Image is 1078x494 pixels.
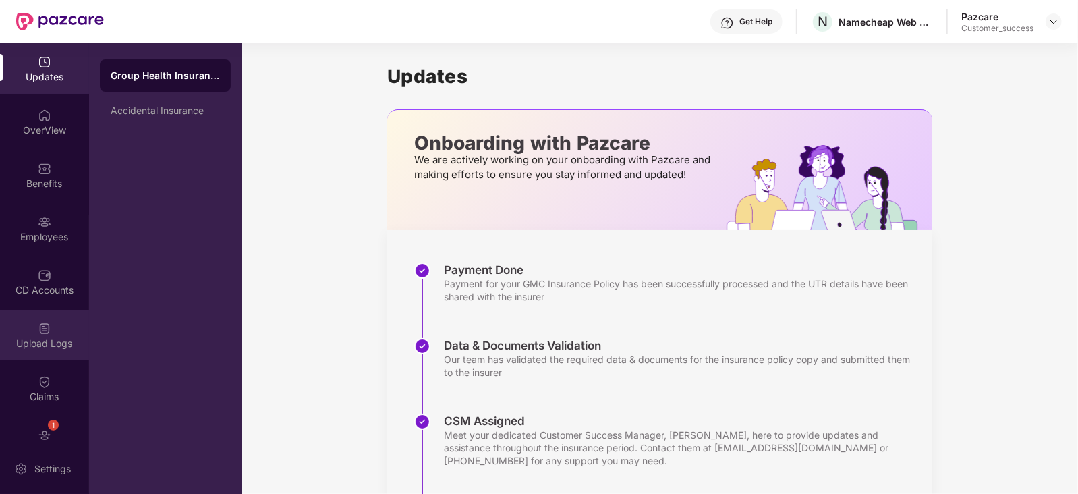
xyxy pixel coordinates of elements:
[38,375,51,389] img: svg+xml;base64,PHN2ZyBpZD0iQ2xhaW0iIHhtbG5zPSJodHRwOi8vd3d3LnczLm9yZy8yMDAwL3N2ZyIgd2lkdGg9IjIwIi...
[38,55,51,69] img: svg+xml;base64,PHN2ZyBpZD0iVXBkYXRlZCIgeG1sbnM9Imh0dHA6Ly93d3cudzMub3JnLzIwMDAvc3ZnIiB3aWR0aD0iMj...
[818,13,828,30] span: N
[38,322,51,335] img: svg+xml;base64,PHN2ZyBpZD0iVXBsb2FkX0xvZ3MiIGRhdGEtbmFtZT0iVXBsb2FkIExvZ3MiIHhtbG5zPSJodHRwOi8vd3...
[961,10,1033,23] div: Pazcare
[444,414,919,429] div: CSM Assigned
[111,69,220,82] div: Group Health Insurance
[414,137,714,149] p: Onboarding with Pazcare
[16,13,104,30] img: New Pazcare Logo
[720,16,734,30] img: svg+xml;base64,PHN2ZyBpZD0iSGVscC0zMngzMiIgeG1sbnM9Imh0dHA6Ly93d3cudzMub3JnLzIwMDAvc3ZnIiB3aWR0aD...
[38,162,51,175] img: svg+xml;base64,PHN2ZyBpZD0iQmVuZWZpdHMiIHhtbG5zPSJodHRwOi8vd3d3LnczLm9yZy8yMDAwL3N2ZyIgd2lkdGg9Ij...
[14,462,28,476] img: svg+xml;base64,PHN2ZyBpZD0iU2V0dGluZy0yMHgyMCIgeG1sbnM9Imh0dHA6Ly93d3cudzMub3JnLzIwMDAvc3ZnIiB3aW...
[444,353,919,379] div: Our team has validated the required data & documents for the insurance policy copy and submitted ...
[38,109,51,122] img: svg+xml;base64,PHN2ZyBpZD0iSG9tZSIgeG1sbnM9Imh0dHA6Ly93d3cudzMub3JnLzIwMDAvc3ZnIiB3aWR0aD0iMjAiIG...
[38,429,51,442] img: svg+xml;base64,PHN2ZyBpZD0iRW5kb3JzZW1lbnRzIiB4bWxucz0iaHR0cDovL3d3dy53My5vcmcvMjAwMC9zdmciIHdpZH...
[111,105,220,116] div: Accidental Insurance
[414,153,714,182] p: We are actively working on your onboarding with Pazcare and making efforts to ensure you stay inf...
[38,215,51,229] img: svg+xml;base64,PHN2ZyBpZD0iRW1wbG95ZWVzIiB4bWxucz0iaHR0cDovL3d3dy53My5vcmcvMjAwMC9zdmciIHdpZHRoPS...
[444,429,919,467] div: Meet your dedicated Customer Success Manager, [PERSON_NAME], here to provide updates and assistan...
[414,263,430,279] img: svg+xml;base64,PHN2ZyBpZD0iU3RlcC1Eb25lLTMyeDMyIiB4bWxucz0iaHR0cDovL3d3dy53My5vcmcvMjAwMC9zdmciIH...
[38,269,51,282] img: svg+xml;base64,PHN2ZyBpZD0iQ0RfQWNjb3VudHMiIGRhdGEtbmFtZT0iQ0QgQWNjb3VudHMiIHhtbG5zPSJodHRwOi8vd3...
[414,414,430,430] img: svg+xml;base64,PHN2ZyBpZD0iU3RlcC1Eb25lLTMyeDMyIiB4bWxucz0iaHR0cDovL3d3dy53My5vcmcvMjAwMC9zdmciIH...
[739,16,772,27] div: Get Help
[30,462,75,476] div: Settings
[1048,16,1059,27] img: svg+xml;base64,PHN2ZyBpZD0iRHJvcGRvd24tMzJ4MzIiIHhtbG5zPSJodHRwOi8vd3d3LnczLm9yZy8yMDAwL3N2ZyIgd2...
[961,23,1033,34] div: Customer_success
[444,338,919,353] div: Data & Documents Validation
[444,263,919,277] div: Payment Done
[387,65,932,88] h1: Updates
[839,16,933,28] div: Namecheap Web services Pvt Ltd
[444,277,919,303] div: Payment for your GMC Insurance Policy has been successfully processed and the UTR details have be...
[414,338,430,354] img: svg+xml;base64,PHN2ZyBpZD0iU3RlcC1Eb25lLTMyeDMyIiB4bWxucz0iaHR0cDovL3d3dy53My5vcmcvMjAwMC9zdmciIH...
[48,420,59,431] div: 1
[727,145,932,230] img: hrOnboarding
